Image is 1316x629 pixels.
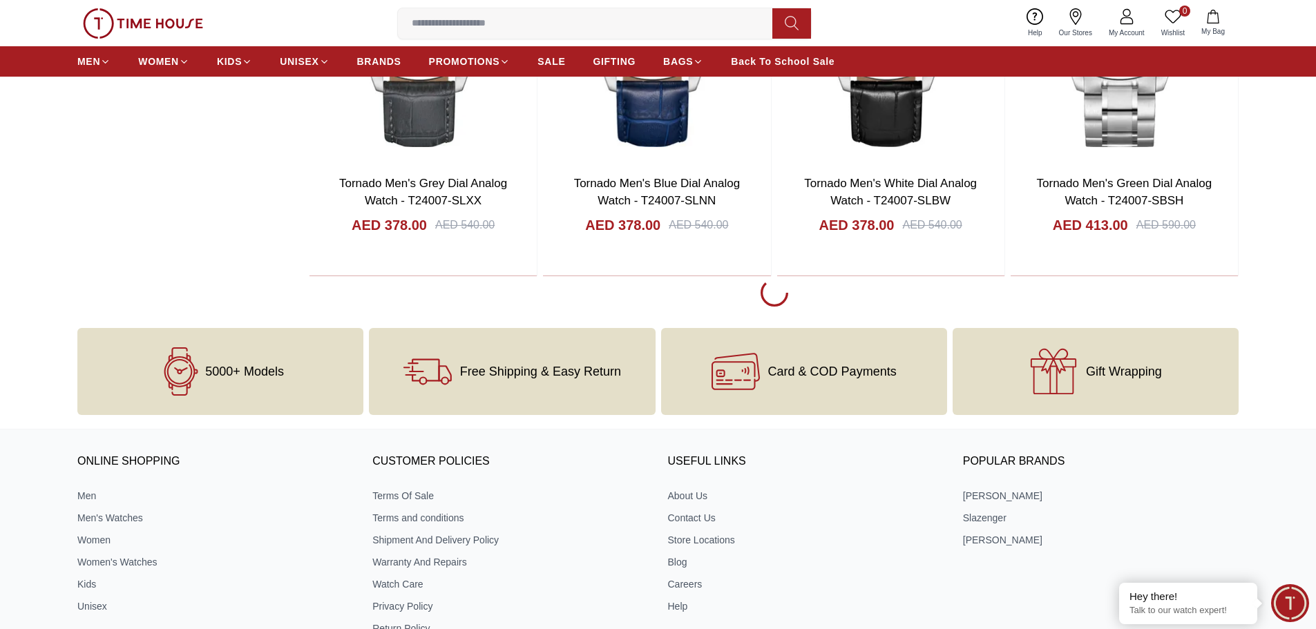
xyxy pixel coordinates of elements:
[963,452,1239,472] h3: Popular Brands
[372,489,648,503] a: Terms Of Sale
[668,452,944,472] h3: USEFUL LINKS
[1193,7,1233,39] button: My Bag
[1179,6,1190,17] span: 0
[593,49,636,74] a: GIFTING
[77,599,353,613] a: Unisex
[429,49,511,74] a: PROMOTIONS
[372,599,648,613] a: Privacy Policy
[804,177,977,208] a: Tornado Men's White Dial Analog Watch - T24007-SLBW
[668,489,944,503] a: About Us
[217,55,242,68] span: KIDS
[83,8,203,39] img: ...
[731,49,835,74] a: Back To School Sale
[460,365,621,378] span: Free Shipping & Easy Return
[768,365,897,378] span: Card & COD Payments
[668,599,944,613] a: Help
[280,49,329,74] a: UNISEX
[339,177,507,208] a: Tornado Men's Grey Dial Analog Watch - T24007-SLXX
[1086,365,1162,378] span: Gift Wrapping
[429,55,500,68] span: PROMOTIONS
[585,215,660,235] h4: AED 378.00
[357,55,401,68] span: BRANDS
[138,49,189,74] a: WOMEN
[1196,26,1230,37] span: My Bag
[372,577,648,591] a: Watch Care
[593,55,636,68] span: GIFTING
[77,511,353,525] a: Men's Watches
[280,55,318,68] span: UNISEX
[372,533,648,547] a: Shipment And Delivery Policy
[1053,28,1098,38] span: Our Stores
[77,577,353,591] a: Kids
[963,489,1239,503] a: [PERSON_NAME]
[372,555,648,569] a: Warranty And Repairs
[372,452,648,472] h3: CUSTOMER POLICIES
[138,55,179,68] span: WOMEN
[963,511,1239,525] a: Slazenger
[1271,584,1309,622] div: Chat Widget
[574,177,740,208] a: Tornado Men's Blue Dial Analog Watch - T24007-SLNN
[902,217,962,233] div: AED 540.00
[77,533,353,547] a: Women
[1156,28,1190,38] span: Wishlist
[77,55,100,68] span: MEN
[668,533,944,547] a: Store Locations
[1037,177,1212,208] a: Tornado Men's Green Dial Analog Watch - T24007-SBSH
[372,511,648,525] a: Terms and conditions
[819,215,895,235] h4: AED 378.00
[668,577,944,591] a: Careers
[1129,590,1247,603] div: Hey there!
[669,217,728,233] div: AED 540.00
[1136,217,1196,233] div: AED 590.00
[537,49,565,74] a: SALE
[663,55,693,68] span: BAGS
[77,49,111,74] a: MEN
[668,555,944,569] a: Blog
[1129,605,1247,617] p: Talk to our watch expert!
[352,215,427,235] h4: AED 378.00
[537,55,565,68] span: SALE
[1153,6,1193,41] a: 0Wishlist
[435,217,495,233] div: AED 540.00
[668,511,944,525] a: Contact Us
[731,55,835,68] span: Back To School Sale
[1051,6,1100,41] a: Our Stores
[205,365,284,378] span: 5000+ Models
[77,555,353,569] a: Women's Watches
[1020,6,1051,41] a: Help
[77,489,353,503] a: Men
[963,533,1239,547] a: [PERSON_NAME]
[77,452,353,472] h3: ONLINE SHOPPING
[1022,28,1048,38] span: Help
[217,49,252,74] a: KIDS
[1103,28,1150,38] span: My Account
[663,49,703,74] a: BAGS
[357,49,401,74] a: BRANDS
[1053,215,1128,235] h4: AED 413.00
